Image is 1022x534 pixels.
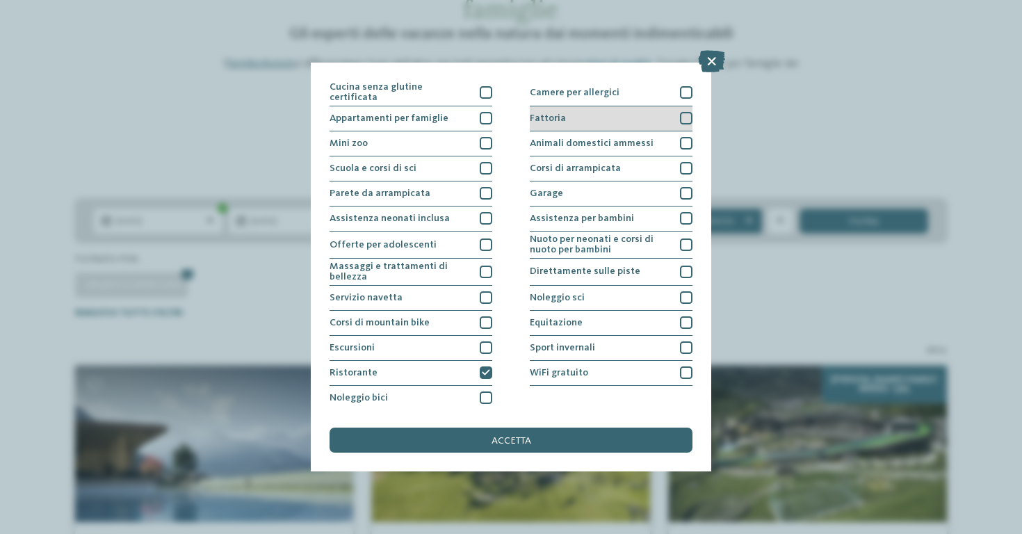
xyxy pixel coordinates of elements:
[330,368,378,378] span: Ristorante
[530,234,671,254] span: Nuoto per neonati e corsi di nuoto per bambini
[530,163,621,173] span: Corsi di arrampicata
[530,368,588,378] span: WiFi gratuito
[330,393,388,403] span: Noleggio bici
[330,343,375,353] span: Escursioni
[530,293,585,302] span: Noleggio sci
[330,82,471,102] span: Cucina senza glutine certificata
[530,343,595,353] span: Sport invernali
[492,436,531,446] span: accetta
[330,188,430,198] span: Parete da arrampicata
[530,266,640,276] span: Direttamente sulle piste
[530,138,654,148] span: Animali domestici ammessi
[330,240,437,250] span: Offerte per adolescenti
[330,163,416,173] span: Scuola e corsi di sci
[530,318,583,327] span: Equitazione
[330,113,448,123] span: Appartamenti per famiglie
[330,138,368,148] span: Mini zoo
[330,293,403,302] span: Servizio navetta
[530,188,563,198] span: Garage
[530,113,566,123] span: Fattoria
[530,213,634,223] span: Assistenza per bambini
[330,261,471,282] span: Massaggi e trattamenti di bellezza
[330,213,450,223] span: Assistenza neonati inclusa
[330,318,430,327] span: Corsi di mountain bike
[530,88,619,97] span: Camere per allergici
